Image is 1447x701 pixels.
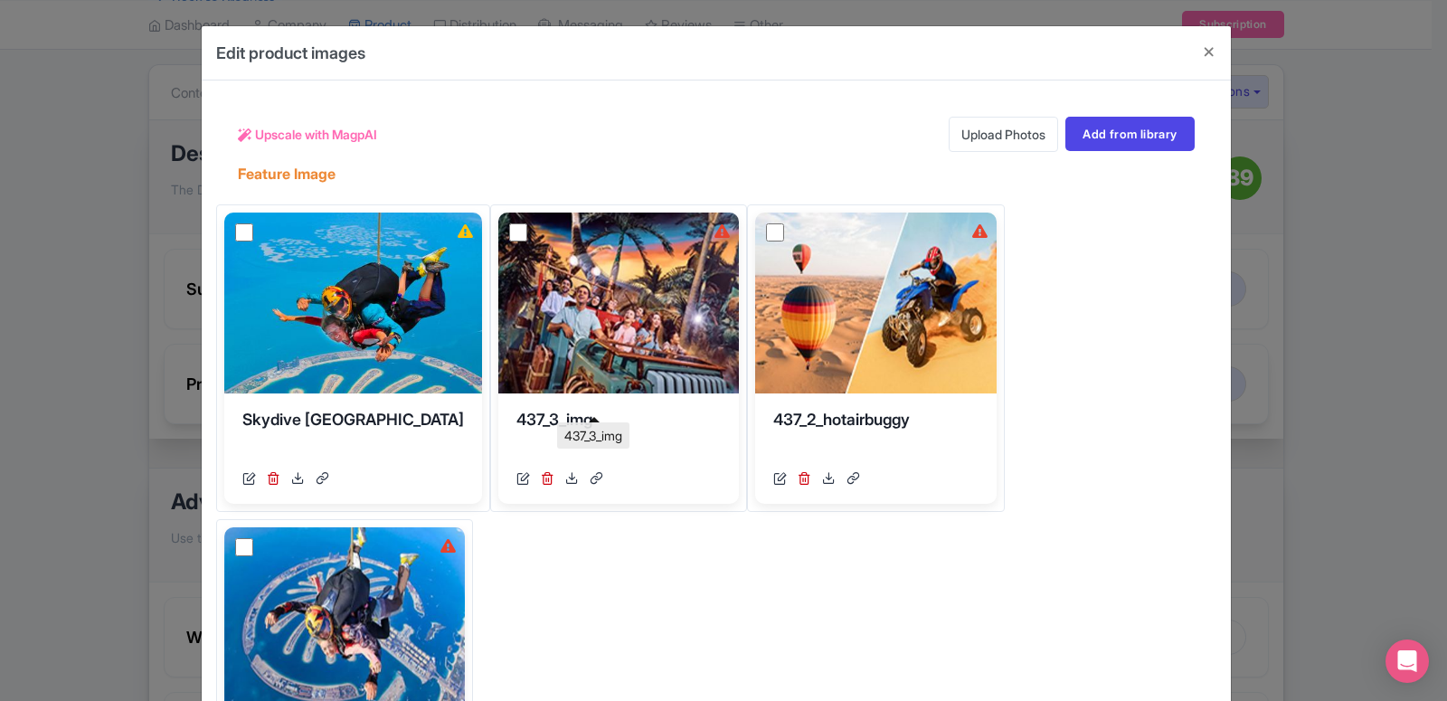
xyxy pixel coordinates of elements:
div: Open Intercom Messenger [1386,639,1429,683]
span: Upscale with MagpAI [255,125,377,144]
a: Upscale with MagpAI [238,125,377,144]
div: Skydive [GEOGRAPHIC_DATA] [242,408,464,462]
h4: Edit product images [216,41,365,65]
div: 437_3_img [516,408,722,462]
a: Upload Photos [949,117,1058,152]
div: 437_3_img [557,422,629,449]
a: Add from library [1065,117,1194,151]
h5: Feature Image [238,166,336,183]
button: Close [1187,26,1231,78]
div: 437_2_hotairbuggy [773,408,979,462]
